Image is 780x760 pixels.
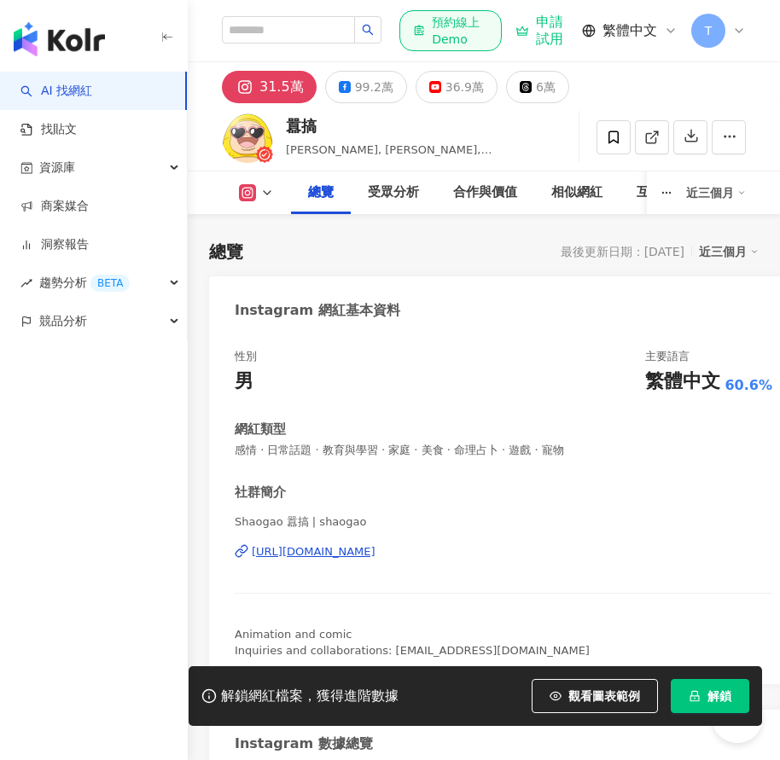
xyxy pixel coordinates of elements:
[399,10,502,51] a: 預約線上 Demo
[235,301,400,320] div: Instagram 網紅基本資料
[689,690,701,702] span: lock
[222,112,273,163] img: KOL Avatar
[235,421,286,438] div: 網紅類型
[362,24,374,36] span: search
[515,14,568,48] a: 申請試用
[445,75,484,99] div: 36.9萬
[413,14,488,48] div: 預約線上 Demo
[20,83,92,100] a: searchAI 找網紅
[561,245,684,258] div: 最後更新日期：[DATE]
[286,143,492,173] span: [PERSON_NAME], [PERSON_NAME], [PERSON_NAME]搞 Shaogao
[20,198,89,215] a: 商案媒合
[14,22,105,56] img: logo
[221,687,399,705] div: 解鎖網紅檔案，獲得進階數據
[725,376,772,395] span: 60.6%
[325,71,407,103] button: 99.2萬
[252,544,375,560] div: [URL][DOMAIN_NAME]
[235,368,253,395] div: 男
[416,71,498,103] button: 36.9萬
[506,71,569,103] button: 6萬
[699,241,759,263] div: 近三個月
[686,179,746,206] div: 近三個月
[355,75,393,99] div: 99.2萬
[368,183,419,203] div: 受眾分析
[235,734,373,753] div: Instagram 數據總覽
[707,689,731,703] span: 解鎖
[39,148,75,187] span: 資源庫
[90,275,130,292] div: BETA
[235,628,590,656] span: Animation and comic Inquiries and collaborations: [EMAIL_ADDRESS][DOMAIN_NAME]
[209,240,243,264] div: 總覽
[259,75,304,99] div: 31.5萬
[39,264,130,302] span: 趨勢分析
[235,544,772,560] a: [URL][DOMAIN_NAME]
[20,277,32,289] span: rise
[645,368,720,395] div: 繁體中文
[235,514,772,530] span: Shaogao 囂搞 | shaogao
[705,21,713,40] span: T
[222,71,317,103] button: 31.5萬
[20,236,89,253] a: 洞察報告
[235,443,772,458] span: 感情 · 日常話題 · 教育與學習 · 家庭 · 美食 · 命理占卜 · 遊戲 · 寵物
[235,484,286,502] div: 社群簡介
[20,121,77,138] a: 找貼文
[39,302,87,340] span: 競品分析
[637,183,688,203] div: 互動分析
[235,349,257,364] div: 性別
[671,679,749,713] button: 解鎖
[453,183,517,203] div: 合作與價值
[602,21,657,40] span: 繁體中文
[568,689,640,703] span: 觀看圖表範例
[308,183,334,203] div: 總覽
[532,679,658,713] button: 觀看圖表範例
[645,349,690,364] div: 主要語言
[551,183,602,203] div: 相似網紅
[536,75,556,99] div: 6萬
[286,115,553,136] div: 囂搞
